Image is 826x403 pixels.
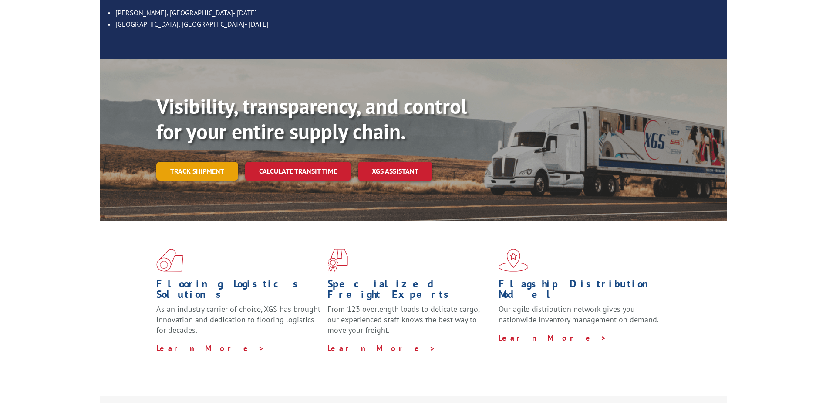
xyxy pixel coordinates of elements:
a: Learn More > [156,343,265,353]
h1: Specialized Freight Experts [327,279,492,304]
img: xgs-icon-total-supply-chain-intelligence-red [156,249,183,272]
a: Learn More > [499,333,607,343]
h1: Flagship Distribution Model [499,279,663,304]
h1: Flooring Logistics Solutions [156,279,321,304]
img: xgs-icon-flagship-distribution-model-red [499,249,529,272]
a: Learn More > [327,343,436,353]
a: Calculate transit time [245,162,351,181]
b: Visibility, transparency, and control for your entire supply chain. [156,92,467,145]
li: [GEOGRAPHIC_DATA], [GEOGRAPHIC_DATA]- [DATE] [115,18,718,30]
a: XGS ASSISTANT [358,162,432,181]
span: Our agile distribution network gives you nationwide inventory management on demand. [499,304,659,324]
a: Track shipment [156,162,238,180]
p: From 123 overlength loads to delicate cargo, our experienced staff knows the best way to move you... [327,304,492,343]
li: [PERSON_NAME], [GEOGRAPHIC_DATA]- [DATE] [115,7,718,18]
span: As an industry carrier of choice, XGS has brought innovation and dedication to flooring logistics... [156,304,320,335]
img: xgs-icon-focused-on-flooring-red [327,249,348,272]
